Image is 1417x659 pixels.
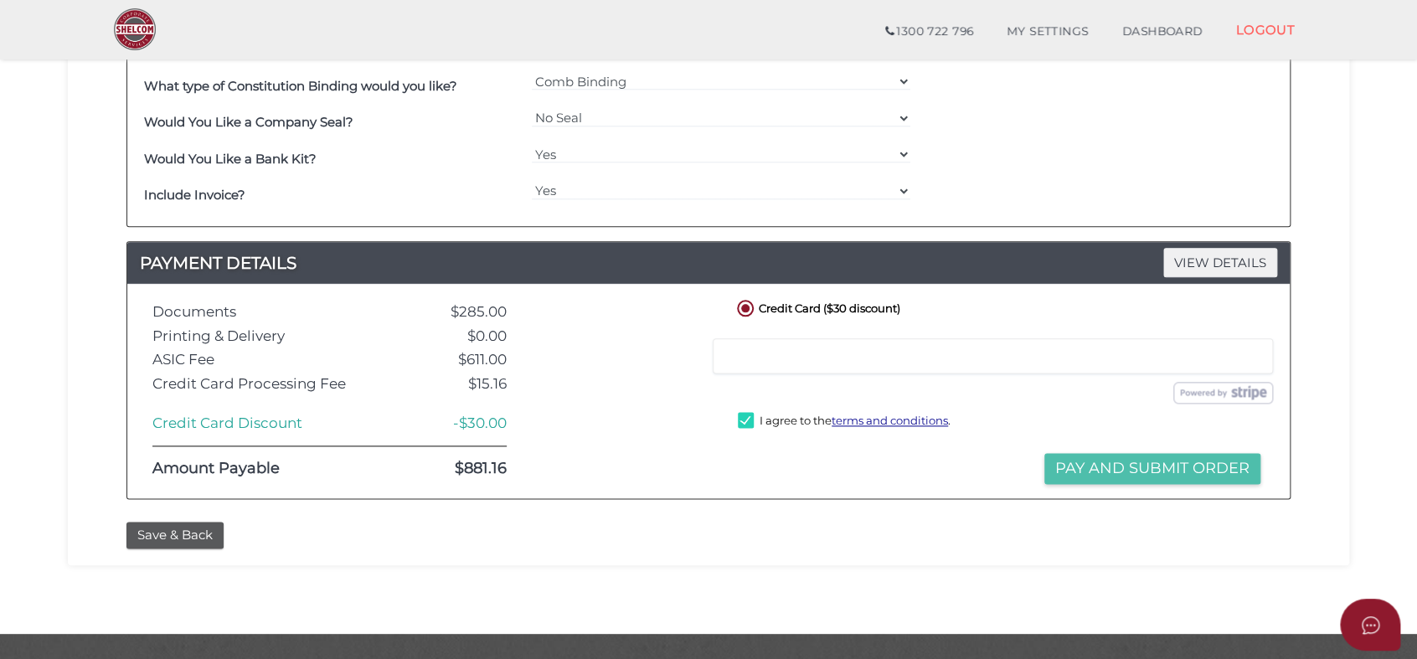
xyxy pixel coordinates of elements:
[724,348,1262,363] iframe: Secure card payment input frame
[384,328,519,344] div: $0.00
[384,304,519,320] div: $285.00
[140,304,384,320] div: Documents
[140,461,384,477] div: Amount Payable
[140,376,384,392] div: Credit Card Processing Fee
[144,151,317,167] b: Would You Like a Bank Kit?
[144,187,245,203] b: Include Invoice?
[1044,453,1260,484] button: Pay and Submit Order
[1163,248,1277,277] span: VIEW DETAILS
[384,352,519,368] div: $611.00
[140,352,384,368] div: ASIC Fee
[140,328,384,344] div: Printing & Delivery
[990,15,1105,49] a: MY SETTINGS
[738,412,951,433] label: I agree to the .
[1173,382,1273,404] img: stripe.png
[734,296,900,317] label: Credit Card ($30 discount)
[384,415,519,431] div: -$30.00
[832,414,948,427] a: terms and conditions
[127,250,1290,276] h4: PAYMENT DETAILS
[868,15,990,49] a: 1300 722 796
[144,114,353,130] b: Would You Like a Company Seal?
[126,522,224,549] button: Save & Back
[127,250,1290,276] a: PAYMENT DETAILSVIEW DETAILS
[1219,13,1311,47] a: LOGOUT
[384,376,519,392] div: $15.16
[1340,599,1400,651] button: Open asap
[1105,15,1219,49] a: DASHBOARD
[144,78,457,94] b: What type of Constitution Binding would you like?
[140,415,384,431] div: Credit Card Discount
[384,461,519,477] div: $881.16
